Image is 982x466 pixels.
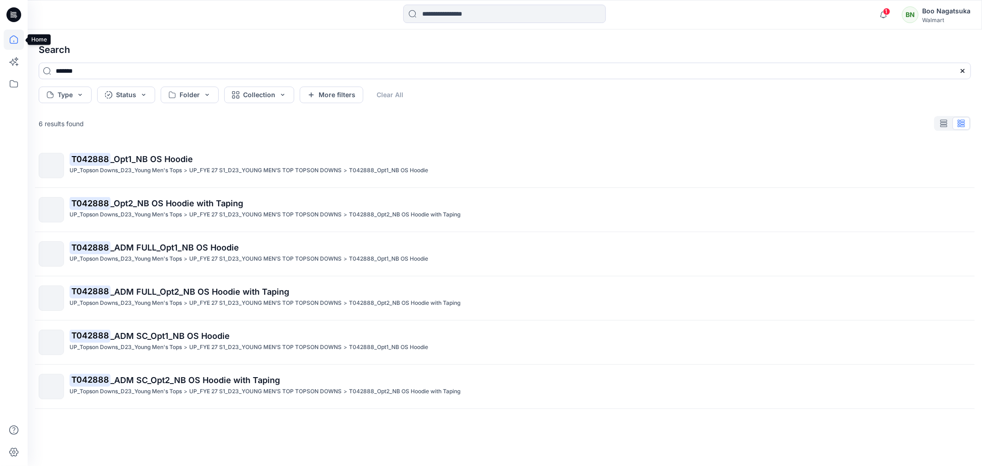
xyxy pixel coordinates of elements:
[33,368,976,405] a: T042888_ADM SC_Opt2_NB OS Hoodie with TapingUP_Topson Downs_D23_Young Men's Tops>UP_FYE 27 S1_D23...
[343,210,347,220] p: >
[33,324,976,361] a: T042888_ADM SC_Opt1_NB OS HoodieUP_Topson Downs_D23_Young Men's Tops>UP_FYE 27 S1_D23_YOUNG MEN’S...
[189,166,342,175] p: UP_FYE 27 S1_D23_YOUNG MEN’S TOP TOPSON DOWNS
[922,17,970,23] div: Walmart
[343,254,347,264] p: >
[189,387,342,396] p: UP_FYE 27 S1_D23_YOUNG MEN’S TOP TOPSON DOWNS
[33,192,976,228] a: T042888_Opt2_NB OS Hoodie with TapingUP_Topson Downs_D23_Young Men's Tops>UP_FYE 27 S1_D23_YOUNG ...
[349,343,428,352] p: T042888_Opt1_NB OS Hoodie
[184,343,187,352] p: >
[39,119,84,128] p: 6 results found
[343,387,347,396] p: >
[70,373,110,386] mark: T042888
[343,166,347,175] p: >
[110,375,280,385] span: _ADM SC_Opt2_NB OS Hoodie with Taping
[70,197,110,210] mark: T042888
[349,298,460,308] p: T042888_Opt2_NB OS Hoodie with Taping
[189,210,342,220] p: UP_FYE 27 S1_D23_YOUNG MEN’S TOP TOPSON DOWNS
[349,254,428,264] p: T042888_Opt1_NB OS Hoodie
[110,154,193,164] span: _Opt1_NB OS Hoodie
[97,87,155,103] button: Status
[349,166,428,175] p: T042888_Opt1_NB OS Hoodie
[110,243,239,252] span: _ADM FULL_Opt1_NB OS Hoodie
[161,87,219,103] button: Folder
[70,387,182,396] p: UP_Topson Downs_D23_Young Men's Tops
[33,280,976,316] a: T042888_ADM FULL_Opt2_NB OS Hoodie with TapingUP_Topson Downs_D23_Young Men's Tops>UP_FYE 27 S1_D...
[184,254,187,264] p: >
[922,6,970,17] div: Boo Nagatsuka
[70,298,182,308] p: UP_Topson Downs_D23_Young Men's Tops
[33,147,976,184] a: T042888_Opt1_NB OS HoodieUP_Topson Downs_D23_Young Men's Tops>UP_FYE 27 S1_D23_YOUNG MEN’S TOP TO...
[883,8,890,15] span: 1
[902,6,918,23] div: BN
[39,87,92,103] button: Type
[110,198,243,208] span: _Opt2_NB OS Hoodie with Taping
[70,343,182,352] p: UP_Topson Downs_D23_Young Men's Tops
[184,166,187,175] p: >
[184,387,187,396] p: >
[70,152,110,165] mark: T042888
[189,343,342,352] p: UP_FYE 27 S1_D23_YOUNG MEN’S TOP TOPSON DOWNS
[110,287,289,297] span: _ADM FULL_Opt2_NB OS Hoodie with Taping
[70,254,182,264] p: UP_Topson Downs_D23_Young Men's Tops
[33,236,976,272] a: T042888_ADM FULL_Opt1_NB OS HoodieUP_Topson Downs_D23_Young Men's Tops>UP_FYE 27 S1_D23_YOUNG MEN...
[184,210,187,220] p: >
[110,331,230,341] span: _ADM SC_Opt1_NB OS Hoodie
[189,254,342,264] p: UP_FYE 27 S1_D23_YOUNG MEN’S TOP TOPSON DOWNS
[343,343,347,352] p: >
[70,166,182,175] p: UP_Topson Downs_D23_Young Men's Tops
[70,285,110,298] mark: T042888
[31,37,978,63] h4: Search
[343,298,347,308] p: >
[184,298,187,308] p: >
[300,87,363,103] button: More filters
[224,87,294,103] button: Collection
[189,298,342,308] p: UP_FYE 27 S1_D23_YOUNG MEN’S TOP TOPSON DOWNS
[70,241,110,254] mark: T042888
[70,210,182,220] p: UP_Topson Downs_D23_Young Men's Tops
[349,210,460,220] p: T042888_Opt2_NB OS Hoodie with Taping
[70,329,110,342] mark: T042888
[349,387,460,396] p: T042888_Opt2_NB OS Hoodie with Taping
